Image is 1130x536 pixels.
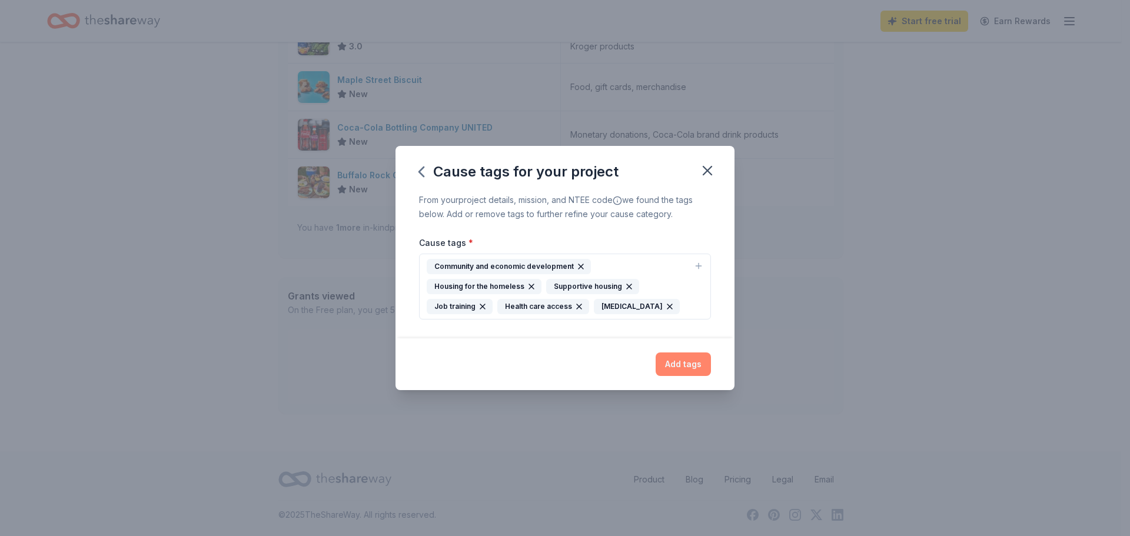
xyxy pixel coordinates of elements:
[546,279,639,294] div: Supportive housing
[419,254,711,319] button: Community and economic developmentHousing for the homelessSupportive housingJob trainingHealth ca...
[427,259,591,274] div: Community and economic development
[419,193,711,221] div: From your project details, mission, and NTEE code we found the tags below. Add or remove tags to ...
[656,352,711,376] button: Add tags
[594,299,680,314] div: [MEDICAL_DATA]
[419,237,473,249] label: Cause tags
[497,299,589,314] div: Health care access
[427,279,541,294] div: Housing for the homeless
[419,162,619,181] div: Cause tags for your project
[427,299,493,314] div: Job training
